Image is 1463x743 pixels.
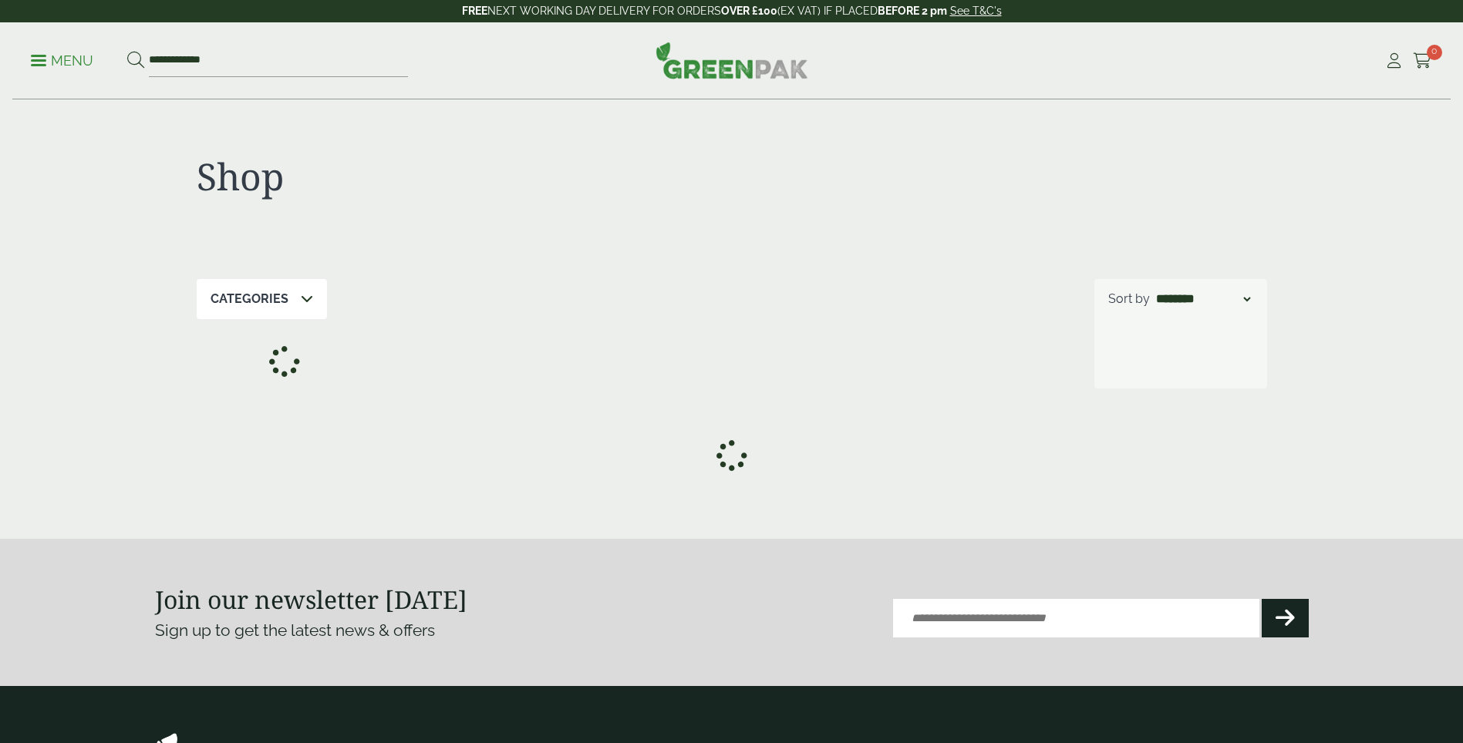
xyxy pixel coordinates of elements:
span: 0 [1427,45,1442,60]
strong: FREE [462,5,487,17]
p: Sign up to get the latest news & offers [155,618,674,643]
img: GreenPak Supplies [656,42,808,79]
strong: OVER £100 [721,5,777,17]
strong: BEFORE 2 pm [878,5,947,17]
h1: Shop [197,154,732,199]
a: Menu [31,52,93,67]
a: See T&C's [950,5,1002,17]
i: Cart [1413,53,1432,69]
p: Menu [31,52,93,70]
i: My Account [1384,53,1404,69]
strong: Join our newsletter [DATE] [155,583,467,616]
select: Shop order [1153,290,1253,308]
p: Sort by [1108,290,1150,308]
a: 0 [1413,49,1432,72]
p: Categories [211,290,288,308]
